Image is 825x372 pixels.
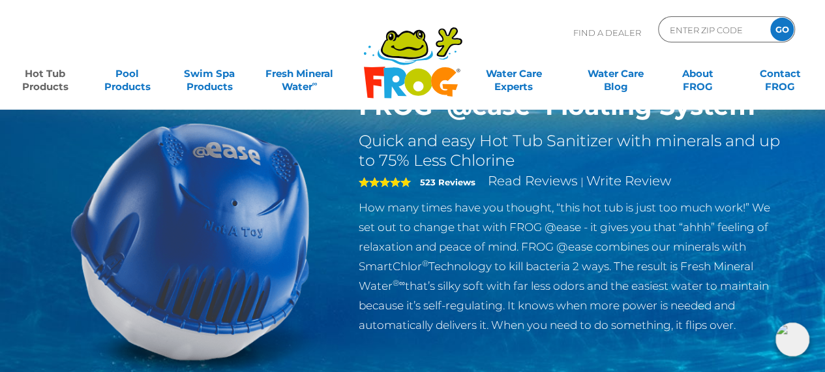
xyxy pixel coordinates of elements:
[177,61,241,87] a: Swim SpaProducts
[775,322,809,356] img: openIcon
[580,176,584,188] span: |
[573,16,641,49] p: Find A Dealer
[312,79,318,88] sup: ∞
[359,131,785,170] h2: Quick and easy Hot Tub Sanitizer with minerals and up to 75% Less Chlorine
[260,61,340,87] a: Fresh MineralWater∞
[359,198,785,335] p: How many times have you thought, “this hot tub is just too much work!” We set out to change that ...
[359,177,411,187] span: 5
[584,61,648,87] a: Water CareBlog
[748,61,812,87] a: ContactFROG
[488,173,578,189] a: Read Reviews
[668,20,757,39] input: Zip Code Form
[531,87,545,110] sup: ®
[586,173,671,189] a: Write Review
[462,61,565,87] a: Water CareExperts
[95,61,159,87] a: PoolProducts
[666,61,730,87] a: AboutFROG
[13,61,77,87] a: Hot TubProducts
[770,18,794,41] input: GO
[420,177,475,187] strong: 523 Reviews
[393,278,405,288] sup: ®∞
[422,258,428,268] sup: ®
